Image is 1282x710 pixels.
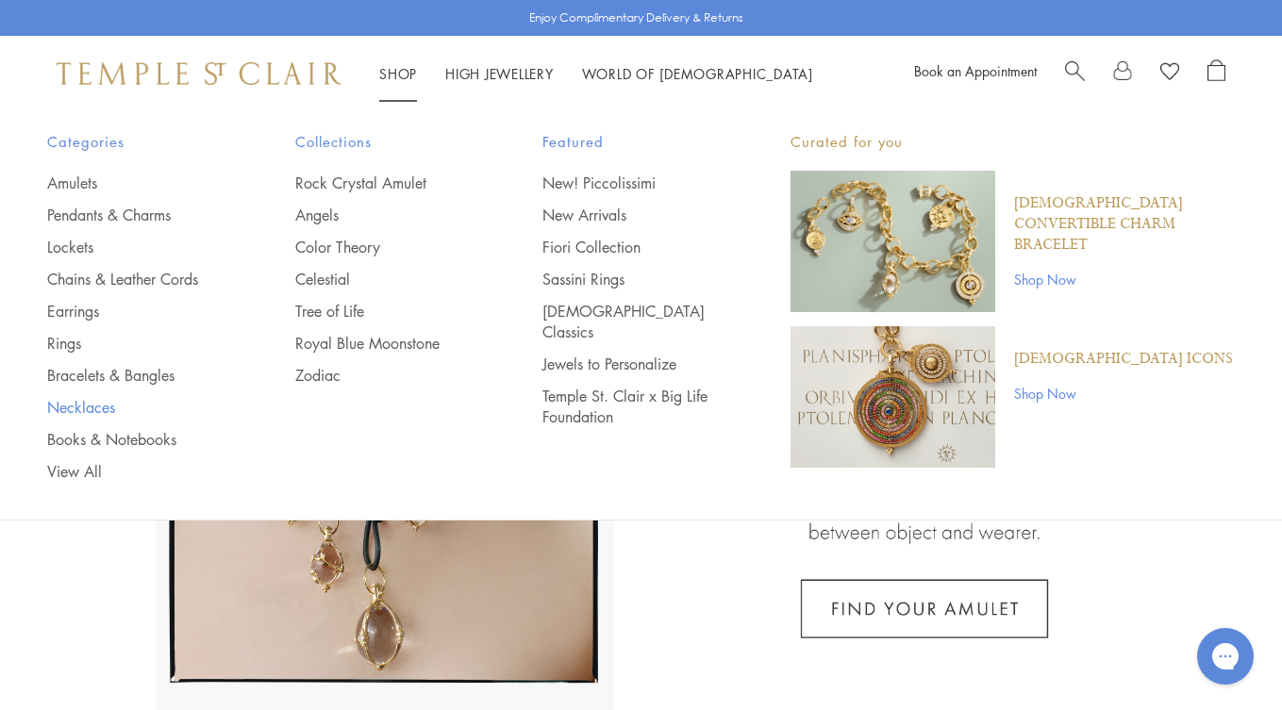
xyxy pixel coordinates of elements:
[1065,59,1085,88] a: Search
[47,130,220,154] span: Categories
[445,64,554,83] a: High JewelleryHigh Jewellery
[542,386,715,427] a: Temple St. Clair x Big Life Foundation
[295,205,468,225] a: Angels
[47,365,220,386] a: Bracelets & Bangles
[542,173,715,193] a: New! Piccolissimi
[47,301,220,322] a: Earrings
[791,130,1235,154] p: Curated for you
[47,461,220,482] a: View All
[542,237,715,257] a: Fiori Collection
[1188,621,1263,691] iframe: Gorgias live chat messenger
[47,333,220,354] a: Rings
[47,205,220,225] a: Pendants & Charms
[542,205,715,225] a: New Arrivals
[1014,269,1235,289] a: Shop Now
[1014,349,1233,370] a: [DEMOGRAPHIC_DATA] Icons
[295,237,468,257] a: Color Theory
[379,62,813,86] nav: Main navigation
[47,269,220,289] a: Chains & Leather Cords
[379,64,417,83] a: ShopShop
[295,301,468,322] a: Tree of Life
[295,365,468,386] a: Zodiac
[914,61,1037,80] a: Book an Appointment
[1160,59,1179,88] a: View Wishlist
[295,269,468,289] a: Celestial
[542,130,715,154] span: Featured
[1207,59,1225,88] a: Open Shopping Bag
[295,173,468,193] a: Rock Crystal Amulet
[47,397,220,418] a: Necklaces
[529,8,743,27] p: Enjoy Complimentary Delivery & Returns
[1014,193,1235,256] a: [DEMOGRAPHIC_DATA] Convertible Charm Bracelet
[47,429,220,450] a: Books & Notebooks
[47,237,220,257] a: Lockets
[542,301,715,342] a: [DEMOGRAPHIC_DATA] Classics
[295,333,468,354] a: Royal Blue Moonstone
[47,173,220,193] a: Amulets
[57,62,341,85] img: Temple St. Clair
[295,130,468,154] span: Collections
[542,269,715,289] a: Sassini Rings
[582,64,813,83] a: World of [DEMOGRAPHIC_DATA]World of [DEMOGRAPHIC_DATA]
[1014,383,1233,404] a: Shop Now
[542,354,715,374] a: Jewels to Personalize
